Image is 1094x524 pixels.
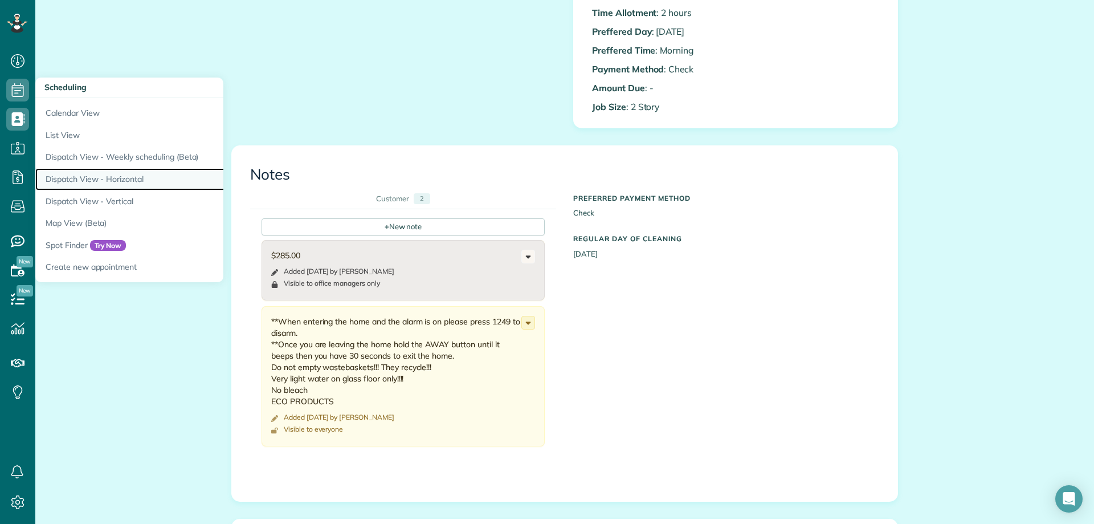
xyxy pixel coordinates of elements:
div: Customer [376,193,409,204]
a: Create new appointment [35,256,320,282]
div: Visible to everyone [284,425,343,434]
p: : 2 Story [592,100,727,113]
b: Payment Method [592,63,664,75]
b: Time Allotment [592,7,656,18]
div: New note [262,218,545,235]
a: List View [35,124,320,147]
div: Visible to office managers only [284,279,380,288]
p: : [DATE] [592,25,727,38]
p: : 2 hours [592,6,727,19]
span: + [385,221,389,231]
span: New [17,285,33,296]
div: Check [DATE] [565,189,888,259]
p: : - [592,82,727,95]
a: Dispatch View - Weekly scheduling (Beta) [35,146,320,168]
a: Dispatch View - Horizontal [35,168,320,190]
h5: Preferred Payment Method [573,194,879,202]
a: Map View (Beta) [35,212,320,234]
a: Dispatch View - Vertical [35,190,320,213]
b: Preffered Time [592,44,655,56]
h5: Regular day of cleaning [573,235,879,242]
span: Scheduling [44,82,87,92]
span: Try Now [90,240,126,251]
time: Added [DATE] by [PERSON_NAME] [284,413,394,421]
span: New [17,256,33,267]
div: Open Intercom Messenger [1055,485,1083,513]
b: Job Size [592,101,626,112]
b: Amount Due [592,82,645,94]
p: : Check [592,63,727,76]
a: Calendar View [35,98,320,124]
p: : Morning [592,44,727,57]
div: **When entering the home and the alarm is on please press 1249 to disarm. **Once you are leaving ... [271,316,521,407]
h3: Notes [250,166,879,183]
div: $285.00 [271,250,521,261]
a: Spot FinderTry Now [35,234,320,257]
time: Added [DATE] by [PERSON_NAME] [284,267,394,275]
b: Preffered Day [592,26,652,37]
div: 2 [414,193,430,204]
